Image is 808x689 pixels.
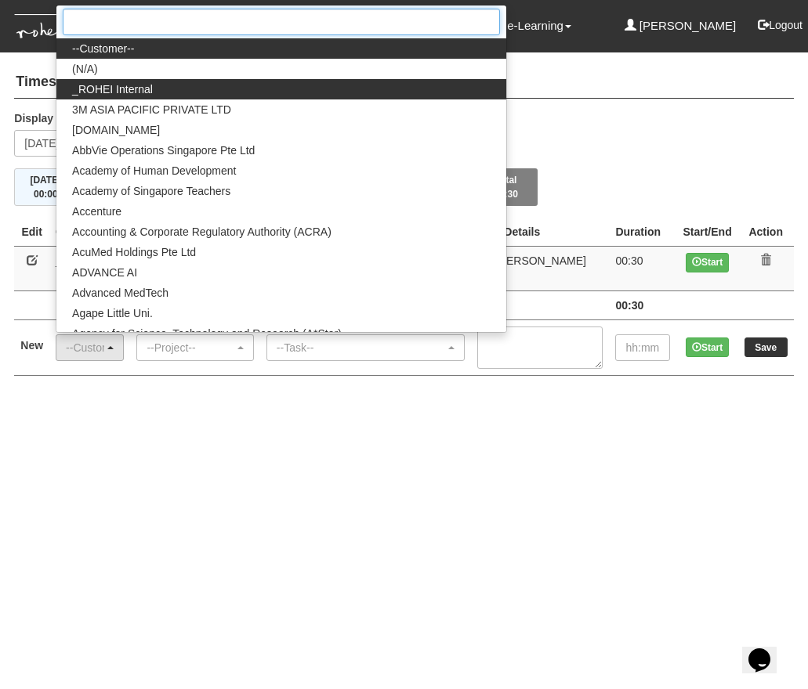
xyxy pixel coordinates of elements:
button: Start [686,337,729,357]
span: Agency for Science, Technology and Research (A*Star) [72,326,342,341]
input: Save [745,337,788,357]
th: Duration [609,218,676,247]
th: Start/End [676,218,737,247]
span: _ROHEI Internal [72,81,153,97]
span: Academy of Human Development [72,163,236,179]
a: e-Learning [507,8,571,44]
th: Task Details [471,218,610,247]
th: Edit [14,218,49,247]
span: --Customer-- [72,41,134,56]
label: New [20,337,43,353]
iframe: chat widget [742,626,792,673]
span: (N/A) [72,61,98,77]
button: Start [686,253,729,272]
span: Accounting & Corporate Regulatory Authority (ACRA) [72,224,332,240]
span: AbbVie Operations Singapore Pte Ltd [72,142,255,158]
label: Display the week of [14,110,116,126]
span: [DOMAIN_NAME] [72,122,160,138]
td: _ROHEI Internal [49,246,130,290]
td: 00:30 [609,246,676,290]
button: --Customer-- [56,334,124,361]
div: --Customer-- [66,340,104,355]
span: 00:30 [494,189,518,200]
button: [DATE]00:00 [14,168,77,206]
button: --Project-- [136,334,253,361]
th: Client [49,218,130,247]
span: Accenture [72,204,121,219]
td: 00:30 [609,290,676,319]
span: ADVANCE AI [72,265,137,280]
a: [PERSON_NAME] [625,8,737,44]
input: Search [63,9,499,35]
span: 3M ASIA PACIFIC PRIVATE LTD [72,102,231,117]
span: Agape Little Uni. [72,305,153,321]
div: --Project-- [147,340,234,355]
div: Timesheet Week Summary [14,168,793,206]
button: --Task-- [266,334,465,361]
span: AcuMed Holdings Pte Ltd [72,244,196,260]
h4: Timesheets [14,67,793,99]
td: 1-1 [PERSON_NAME] [471,246,610,290]
th: Action [738,218,794,247]
span: 00:00 [34,189,58,200]
span: Advanced MedTech [72,285,168,301]
span: Academy of Singapore Teachers [72,183,230,199]
input: hh:mm [615,334,670,361]
div: --Task-- [277,340,445,355]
